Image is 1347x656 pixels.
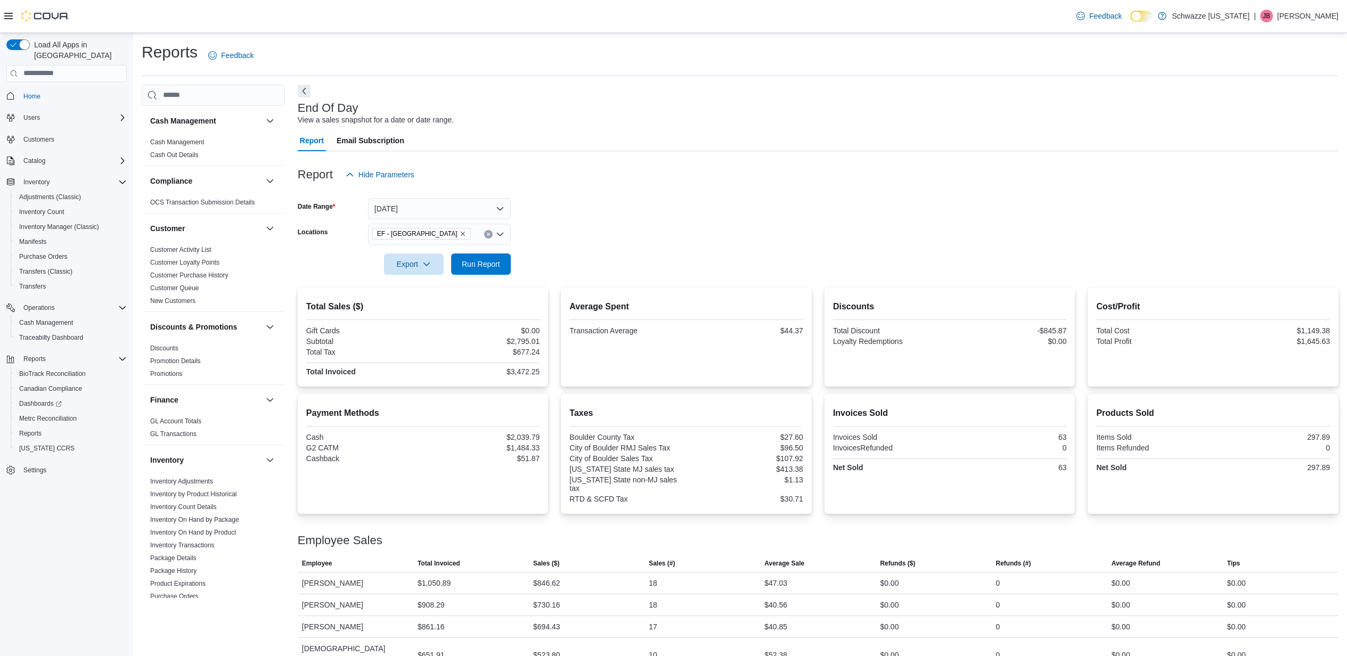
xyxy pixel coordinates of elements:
button: Finance [150,395,262,405]
div: $2,795.01 [425,337,540,346]
h1: Reports [142,42,198,63]
span: Operations [23,304,55,312]
span: Cash Management [150,138,204,146]
div: [PERSON_NAME] [298,616,413,637]
button: Inventory [2,175,131,190]
span: Catalog [23,157,45,165]
h3: Report [298,168,333,181]
strong: Net Sold [1096,463,1126,472]
div: 297.89 [1215,433,1330,441]
span: Inventory [23,178,50,186]
a: Promotions [150,370,183,378]
div: Total Discount [833,326,948,335]
nav: Complex example [6,84,127,506]
h3: Compliance [150,176,192,186]
a: Dashboards [11,396,131,411]
div: [PERSON_NAME] [298,572,413,594]
div: Cash Management [142,136,285,166]
div: $2,039.79 [425,433,540,441]
div: $96.50 [689,444,803,452]
a: OCS Transaction Submission Details [150,199,255,206]
span: BioTrack Reconciliation [15,367,127,380]
a: Promotion Details [150,357,201,365]
span: Discounts [150,344,178,352]
div: Finance [142,415,285,445]
button: Catalog [2,153,131,168]
button: Transfers (Classic) [11,264,131,279]
span: Customers [23,135,54,144]
span: Refunds ($) [880,559,915,568]
span: BioTrack Reconciliation [19,370,86,378]
span: Washington CCRS [15,442,127,455]
a: Cash Management [15,316,77,329]
span: Inventory Adjustments [150,477,213,486]
span: Purchase Orders [150,592,199,601]
div: 0 [996,577,1000,589]
a: Inventory by Product Historical [150,490,237,498]
span: Users [23,113,40,122]
div: $0.00 [1112,620,1130,633]
a: Purchase Orders [150,593,199,600]
div: Gift Cards [306,326,421,335]
div: $694.43 [533,620,560,633]
a: Traceabilty Dashboard [15,331,87,344]
a: Adjustments (Classic) [15,191,85,203]
p: Schwazze [US_STATE] [1172,10,1250,22]
span: Inventory Manager (Classic) [15,220,127,233]
div: Cashback [306,454,421,463]
div: $730.16 [533,598,560,611]
h3: Employee Sales [298,534,382,547]
div: Items Sold [1096,433,1211,441]
a: Feedback [1072,5,1126,27]
span: Traceabilty Dashboard [15,331,127,344]
h2: Invoices Sold [833,407,1067,420]
h2: Payment Methods [306,407,540,420]
a: Package History [150,567,197,575]
strong: Net Sold [833,463,863,472]
div: City of Boulder Sales Tax [569,454,684,463]
span: Metrc Reconciliation [19,414,77,423]
div: -$845.87 [952,326,1066,335]
div: View a sales snapshot for a date or date range. [298,114,454,126]
span: Manifests [19,237,46,246]
span: Inventory Count Details [150,503,217,511]
span: Transfers (Classic) [15,265,127,278]
span: Customer Loyalty Points [150,258,219,267]
div: [US_STATE] State MJ sales tax [569,465,684,473]
h2: Average Spent [569,300,803,313]
a: Feedback [204,45,258,66]
a: Transfers [15,280,50,293]
h2: Total Sales ($) [306,300,540,313]
div: 0 [952,444,1066,452]
div: $1,484.33 [425,444,540,452]
label: Date Range [298,202,336,211]
div: $0.00 [880,577,899,589]
a: GL Transactions [150,430,197,438]
button: Discounts & Promotions [150,322,262,332]
div: $0.00 [880,598,899,611]
a: Inventory Manager (Classic) [15,220,103,233]
span: OCS Transaction Submission Details [150,198,255,207]
div: Jayden Burnette-Latzer [1260,10,1273,22]
div: RTD & SCFD Tax [569,495,684,503]
button: Manifests [11,234,131,249]
div: 0 [1215,444,1330,452]
span: Transfers (Classic) [19,267,72,276]
div: $51.87 [425,454,540,463]
button: Hide Parameters [341,164,419,185]
button: Cash Management [11,315,131,330]
span: Settings [23,466,46,474]
div: 63 [952,463,1066,472]
div: Total Cost [1096,326,1211,335]
a: GL Account Totals [150,417,201,425]
span: Feedback [1089,11,1122,21]
button: Inventory Count [11,204,131,219]
span: Package Details [150,554,197,562]
a: Inventory Adjustments [150,478,213,485]
a: Customer Loyalty Points [150,259,219,266]
button: Customer [150,223,262,234]
span: Total Invoiced [418,559,460,568]
div: $1,149.38 [1215,326,1330,335]
button: Open list of options [496,230,504,239]
a: Home [19,90,45,103]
